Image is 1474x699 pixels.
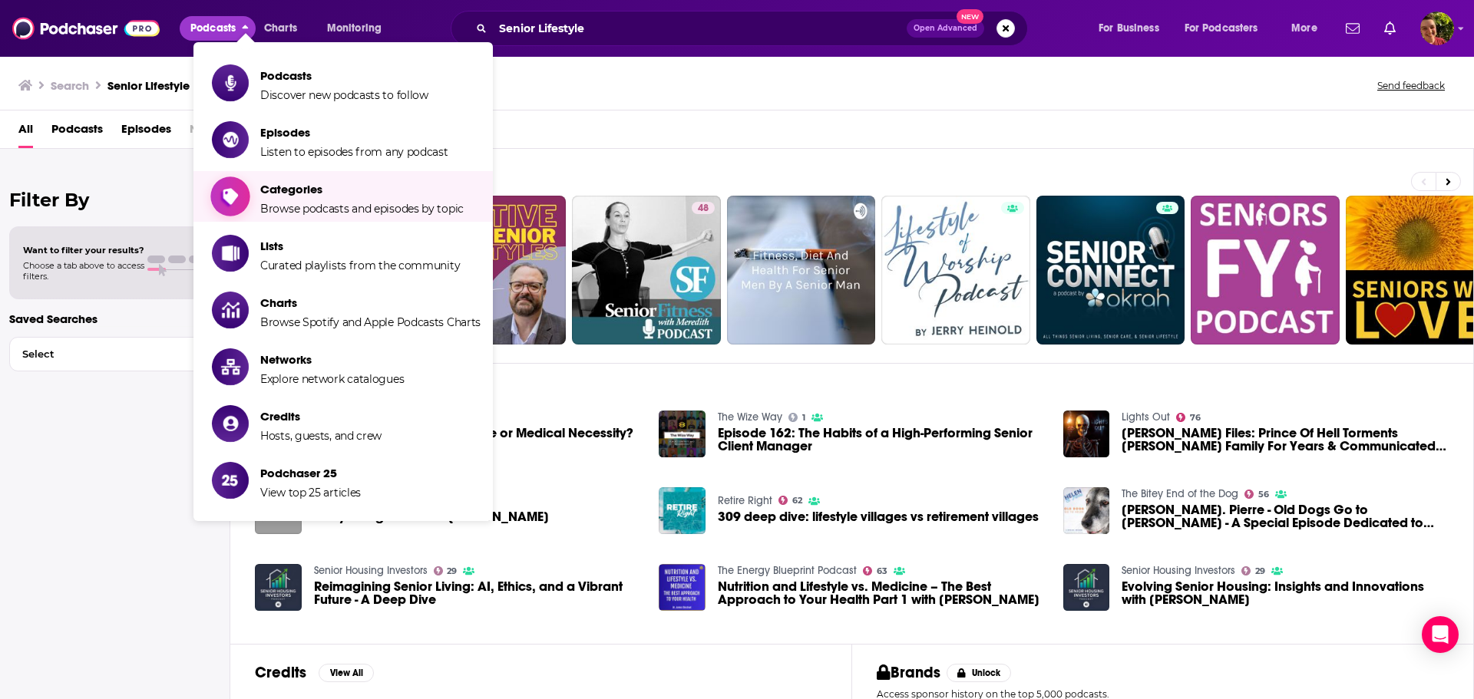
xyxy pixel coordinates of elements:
span: 62 [792,497,802,504]
h3: Senior Lifestyle [107,78,190,93]
span: For Business [1099,18,1159,39]
span: Charts [260,295,481,310]
span: [PERSON_NAME] Files: Prince Of Hell Torments [PERSON_NAME] Family For Years & Communicated Throug... [1122,427,1449,453]
h2: Brands [877,663,940,682]
img: Podchaser - Follow, Share and Rate Podcasts [12,14,160,43]
span: New [957,9,984,24]
span: 76 [1190,414,1201,421]
span: Podcasts [260,68,428,83]
input: Search podcasts, credits, & more... [493,16,907,41]
a: Retire Right [718,494,772,507]
a: All [18,117,33,148]
a: The Bitey End of the Dog [1122,487,1238,500]
img: Nutrition and Lifestyle vs. Medicine – The Best Approach to Your Health Part 1 with Dr. James Che... [659,564,706,611]
span: Explore network catalogues [260,372,404,386]
a: Senior Housing Investors [314,564,428,577]
button: Unlock [947,664,1012,682]
a: Podcasts [51,117,103,148]
button: open menu [1175,16,1281,41]
span: Categories [260,182,464,196]
button: open menu [316,16,402,41]
span: 29 [447,568,457,575]
span: More [1291,18,1317,39]
span: Open Advanced [914,25,977,32]
button: close menu [180,16,256,41]
span: Browse Spotify and Apple Podcasts Charts [260,315,481,329]
span: Networks [260,352,404,367]
a: 309 deep dive: lifestyle villages vs retirement villages [718,510,1039,523]
button: Send feedback [1373,79,1449,92]
span: Episodes [260,125,448,140]
span: Listen to episodes from any podcast [260,145,448,159]
button: View All [319,664,374,682]
a: 76 [1176,413,1201,422]
span: Hosts, guests, and crew [260,429,382,443]
div: Open Intercom Messenger [1422,616,1459,653]
a: Charts [254,16,306,41]
span: Charts [264,18,297,39]
img: Helen St. Pierre - Old Dogs Go to Helen - A Special Episode Dedicated to Our Older Friends [1063,487,1110,534]
a: 56 [1244,490,1269,499]
span: Browse podcasts and episodes by topic [260,202,464,216]
span: Want to filter your results? [23,245,144,256]
span: Logged in as Marz [1420,12,1454,45]
p: Saved Searches [9,312,220,326]
span: Choose a tab above to access filters. [23,260,144,282]
span: 48 [698,201,709,216]
a: 48 [692,202,715,214]
span: 29 [1255,568,1265,575]
a: Nutrition and Lifestyle vs. Medicine – The Best Approach to Your Health Part 1 with Dr. James Che... [718,580,1045,606]
a: 29 [434,566,458,575]
button: open menu [1088,16,1178,41]
span: Nutrition and Lifestyle vs. Medicine – The Best Approach to Your Health Part 1 with [PERSON_NAME] [718,580,1045,606]
a: Senior Housing Investors [1122,564,1235,577]
h2: Filter By [9,189,220,211]
button: Show profile menu [1420,12,1454,45]
a: The Energy Blueprint Podcast [718,564,857,577]
a: 1 [788,413,805,422]
span: 56 [1258,491,1269,498]
img: 309 deep dive: lifestyle villages vs retirement villages [659,487,706,534]
span: Networks [190,117,241,148]
a: The Wize Way [718,410,782,424]
a: Show notifications dropdown [1340,15,1366,41]
span: Discover new podcasts to follow [260,88,428,102]
span: Podchaser 25 [260,466,361,480]
span: Podcasts [190,18,236,39]
img: Episode 162: The Habits of a High-Performing Senior Client Manager [659,410,706,457]
a: 62 [778,496,802,505]
span: For Podcasters [1185,18,1258,39]
img: Warren Files: Prince Of Hell Torments Moffitt Family For Years & Communicated Through Their Mirror [1063,410,1110,457]
a: Warren Files: Prince Of Hell Torments Moffitt Family For Years & Communicated Through Their Mirror [1122,427,1449,453]
img: User Profile [1420,12,1454,45]
a: CreditsView All [255,663,374,682]
a: 63 [863,566,887,575]
button: Open AdvancedNew [907,19,984,38]
a: Reimagining Senior Living: AI, Ethics, and a Vibrant Future - A Deep Dive [314,580,641,606]
a: Lights Out [1122,410,1170,424]
img: Evolving Senior Housing: Insights and Innovations with Matt Derrick [1063,564,1110,611]
span: Lists [260,239,460,253]
a: 29 [1241,566,1265,575]
span: View top 25 articles [260,486,361,500]
a: Episodes [121,117,171,148]
a: Helen St. Pierre - Old Dogs Go to Helen - A Special Episode Dedicated to Our Older Friends [1122,503,1449,529]
span: 1 [802,414,805,421]
img: Reimagining Senior Living: AI, Ethics, and a Vibrant Future - A Deep Dive [255,564,302,611]
a: Show notifications dropdown [1378,15,1402,41]
a: Episode 162: The Habits of a High-Performing Senior Client Manager [718,427,1045,453]
span: Evolving Senior Housing: Insights and Innovations with [PERSON_NAME] [1122,580,1449,606]
span: Select [10,349,187,359]
a: Evolving Senior Housing: Insights and Innovations with Matt Derrick [1122,580,1449,606]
